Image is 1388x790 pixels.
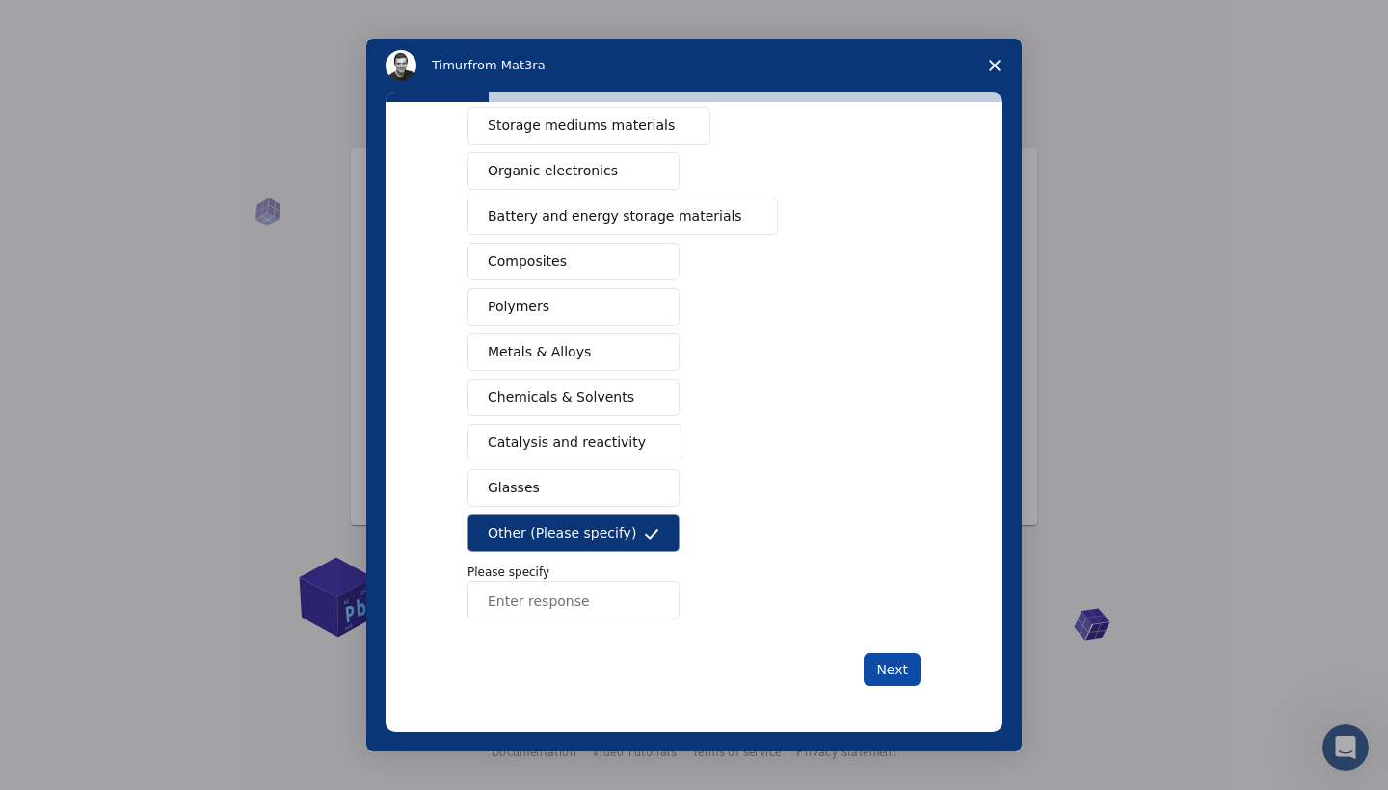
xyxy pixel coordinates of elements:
[467,581,680,619] input: Enter response
[488,342,591,362] span: Metals & Alloys
[467,288,680,326] button: Polymers
[488,206,742,226] span: Battery and energy storage materials
[488,297,549,317] span: Polymers
[467,333,680,371] button: Metals & Alloys
[467,424,681,461] button: Catalysis and reactivity
[864,653,921,686] button: Next
[488,433,646,453] span: Catalysis and reactivity
[467,243,680,280] button: Composites
[467,58,545,72] span: from Mat3ra
[432,58,467,72] span: Timur
[488,251,567,272] span: Composites
[467,197,778,235] button: Battery and energy storage materials
[467,469,680,507] button: Glasses
[968,39,1022,92] span: Close survey
[40,13,110,31] span: Support
[467,514,680,552] button: Other (Please specify)
[488,387,634,408] span: Chemicals & Solvents
[488,523,636,543] span: Other (Please specify)
[488,478,540,498] span: Glasses
[467,152,680,190] button: Organic electronics
[467,564,921,581] p: Please specify
[488,116,675,136] span: Storage mediums materials
[488,161,618,181] span: Organic electronics
[467,379,680,416] button: Chemicals & Solvents
[467,107,710,145] button: Storage mediums materials
[386,50,416,81] img: Profile image for Timur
